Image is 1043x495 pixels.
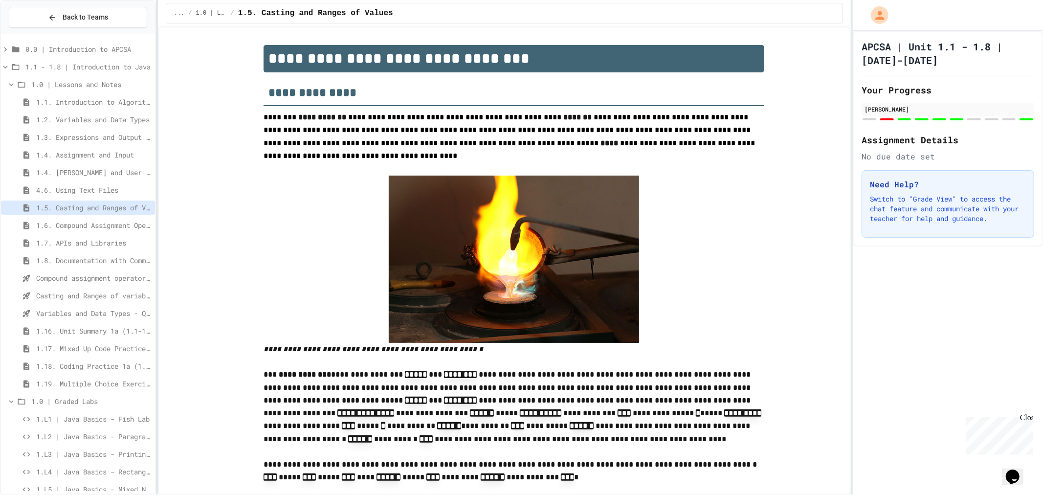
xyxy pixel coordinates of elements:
div: No due date set [862,151,1034,162]
iframe: chat widget [962,413,1033,455]
span: 1.L1 | Java Basics - Fish Lab [36,414,151,424]
span: 1.3. Expressions and Output [New] [36,132,151,142]
span: 1.1 - 1.8 | Introduction to Java [25,62,151,72]
span: 1.L5 | Java Basics - Mixed Number Lab [36,484,151,495]
span: 1.4. Assignment and Input [36,150,151,160]
span: 1.18. Coding Practice 1a (1.1-1.6) [36,361,151,371]
span: 1.2. Variables and Data Types [36,114,151,125]
span: / [231,9,234,17]
span: 1.16. Unit Summary 1a (1.1-1.6) [36,326,151,336]
span: 1.5. Casting and Ranges of Values [238,7,393,19]
h2: Assignment Details [862,133,1034,147]
span: 1.6. Compound Assignment Operators [36,220,151,230]
span: 1.L2 | Java Basics - Paragraphs Lab [36,431,151,442]
span: ... [174,9,185,17]
button: Back to Teams [9,7,147,28]
p: Switch to "Grade View" to access the chat feature and communicate with your teacher for help and ... [870,194,1026,224]
span: 1.4. [PERSON_NAME] and User Input [36,167,151,178]
span: 1.7. APIs and Libraries [36,238,151,248]
span: 1.0 | Graded Labs [31,396,151,406]
span: 1.0 | Lessons and Notes [31,79,151,90]
h3: Need Help? [870,179,1026,190]
span: 1.0 | Lessons and Notes [196,9,227,17]
span: Variables and Data Types - Quiz [36,308,151,318]
span: 1.19. Multiple Choice Exercises for Unit 1a (1.1-1.6) [36,379,151,389]
h1: APCSA | Unit 1.1 - 1.8 | [DATE]-[DATE] [862,40,1034,67]
span: 0.0 | Introduction to APCSA [25,44,151,54]
span: 1.L4 | Java Basics - Rectangle Lab [36,467,151,477]
iframe: chat widget [1002,456,1033,485]
h2: Your Progress [862,83,1034,97]
div: My Account [861,4,891,26]
span: Casting and Ranges of variables - Quiz [36,291,151,301]
span: 1.5. Casting and Ranges of Values [36,202,151,213]
span: Compound assignment operators - Quiz [36,273,151,283]
span: 1.17. Mixed Up Code Practice 1.1-1.6 [36,343,151,354]
span: 4.6. Using Text Files [36,185,151,195]
span: Back to Teams [63,12,108,22]
span: 1.L3 | Java Basics - Printing Code Lab [36,449,151,459]
span: / [188,9,192,17]
span: 1.1. Introduction to Algorithms, Programming, and Compilers [36,97,151,107]
div: Chat with us now!Close [4,4,67,62]
span: 1.8. Documentation with Comments and Preconditions [36,255,151,266]
div: [PERSON_NAME] [865,105,1031,113]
